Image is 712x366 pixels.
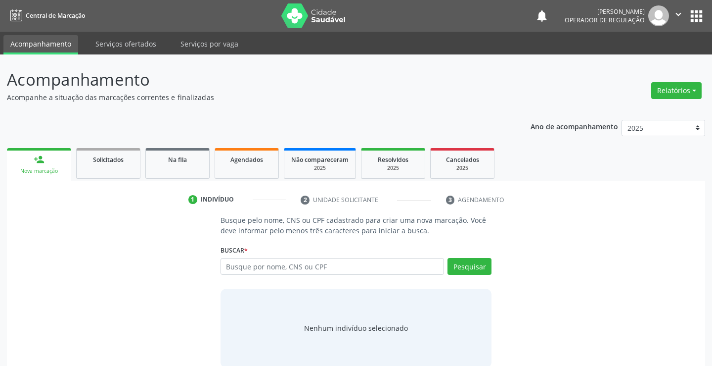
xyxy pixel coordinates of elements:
[688,7,705,25] button: apps
[230,156,263,164] span: Agendados
[565,7,645,16] div: [PERSON_NAME]
[221,243,248,258] label: Buscar
[378,156,408,164] span: Resolvidos
[304,323,408,333] div: Nenhum indivíduo selecionado
[648,5,669,26] img: img
[447,258,491,275] button: Pesquisar
[651,82,702,99] button: Relatórios
[14,167,64,175] div: Nova marcação
[531,120,618,132] p: Ano de acompanhamento
[7,92,495,103] p: Acompanhe a situação das marcações correntes e finalizadas
[565,16,645,24] span: Operador de regulação
[7,7,85,24] a: Central de Marcação
[168,156,187,164] span: Na fila
[188,195,197,204] div: 1
[291,156,349,164] span: Não compareceram
[221,215,492,236] p: Busque pelo nome, CNS ou CPF cadastrado para criar uma nova marcação. Você deve informar pelo men...
[368,164,418,172] div: 2025
[3,35,78,54] a: Acompanhamento
[291,164,349,172] div: 2025
[7,67,495,92] p: Acompanhamento
[34,154,44,165] div: person_add
[535,9,549,23] button: notifications
[438,164,487,172] div: 2025
[673,9,684,20] i: 
[89,35,163,52] a: Serviços ofertados
[221,258,445,275] input: Busque por nome, CNS ou CPF
[201,195,234,204] div: Indivíduo
[669,5,688,26] button: 
[26,11,85,20] span: Central de Marcação
[446,156,479,164] span: Cancelados
[93,156,124,164] span: Solicitados
[174,35,245,52] a: Serviços por vaga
